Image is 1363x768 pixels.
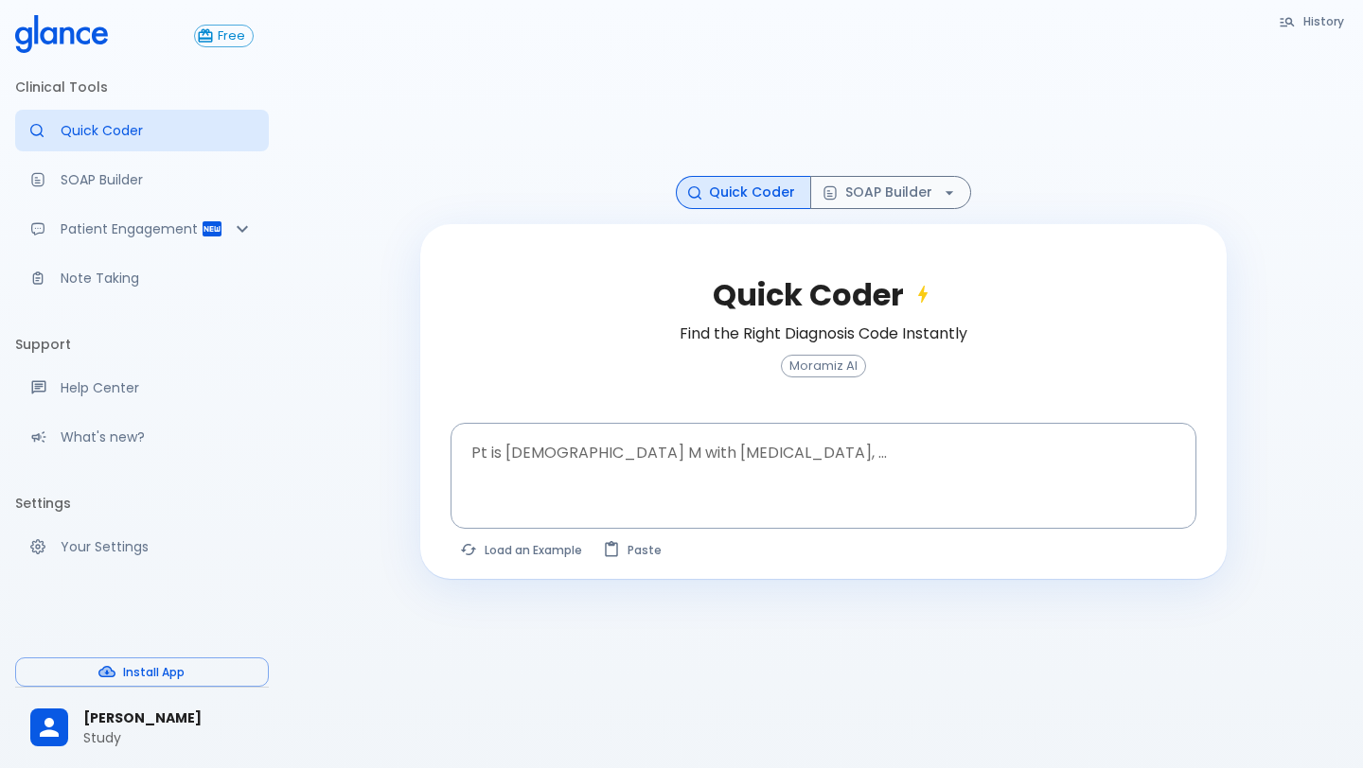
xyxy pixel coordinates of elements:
[210,29,253,44] span: Free
[15,208,269,250] div: Patient Reports & Referrals
[15,416,269,458] div: Recent updates and feature releases
[15,695,269,760] div: [PERSON_NAME]Study
[83,728,254,747] p: Study
[61,170,254,189] p: SOAP Builder
[61,269,254,288] p: Note Taking
[15,110,269,151] a: Moramiz: Find ICD10AM codes instantly
[713,277,934,313] h2: Quick Coder
[15,64,269,110] li: Clinical Tools
[676,176,811,209] button: Quick Coder
[83,708,254,728] span: [PERSON_NAME]
[61,219,201,238] p: Patient Engagement
[1269,8,1355,35] button: History
[451,536,593,564] button: Load a random example
[61,537,254,556] p: Your Settings
[593,536,673,564] button: Paste from clipboard
[15,257,269,299] a: Advanced note-taking
[61,428,254,446] p: What's new?
[810,176,971,209] button: SOAP Builder
[15,159,269,201] a: Docugen: Compose a clinical documentation in seconds
[61,378,254,397] p: Help Center
[15,480,269,526] li: Settings
[15,322,269,367] li: Support
[194,25,269,47] a: Click to view or change your subscription
[15,526,269,567] a: Manage your settings
[194,25,254,47] button: Free
[61,121,254,140] p: Quick Coder
[15,367,269,409] a: Get help from our support team
[680,321,967,347] h6: Find the Right Diagnosis Code Instantly
[15,657,269,687] button: Install App
[782,359,865,374] span: Moramiz AI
